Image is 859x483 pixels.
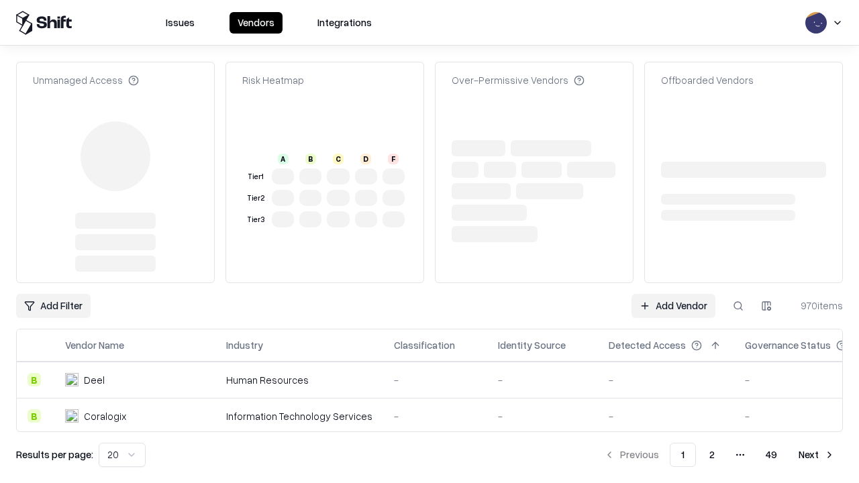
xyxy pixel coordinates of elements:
div: A [278,154,289,164]
div: Governance Status [745,338,831,352]
div: D [360,154,371,164]
div: - [609,409,723,423]
div: Risk Heatmap [242,73,304,87]
div: - [498,373,587,387]
nav: pagination [596,443,843,467]
div: Over-Permissive Vendors [452,73,585,87]
div: Tier 1 [245,171,266,182]
img: Coralogix [65,409,79,423]
button: Integrations [309,12,380,34]
div: Tier 3 [245,214,266,225]
div: Vendor Name [65,338,124,352]
div: - [394,409,476,423]
div: Offboarded Vendors [661,73,754,87]
div: C [333,154,344,164]
button: Vendors [230,12,283,34]
div: B [28,409,41,423]
div: - [394,373,476,387]
button: 1 [670,443,696,467]
button: 49 [755,443,788,467]
div: Information Technology Services [226,409,372,423]
a: Add Vendor [631,294,715,318]
div: Deel [84,373,105,387]
div: B [28,373,41,386]
div: F [388,154,399,164]
div: - [498,409,587,423]
button: Issues [158,12,203,34]
div: Unmanaged Access [33,73,139,87]
div: 970 items [789,299,843,313]
div: Industry [226,338,263,352]
button: Next [791,443,843,467]
div: Classification [394,338,455,352]
div: - [609,373,723,387]
div: B [305,154,316,164]
div: Coralogix [84,409,126,423]
button: Add Filter [16,294,91,318]
div: Identity Source [498,338,566,352]
button: 2 [699,443,725,467]
div: Tier 2 [245,193,266,204]
div: Human Resources [226,373,372,387]
p: Results per page: [16,447,93,462]
div: Detected Access [609,338,686,352]
img: Deel [65,373,79,386]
